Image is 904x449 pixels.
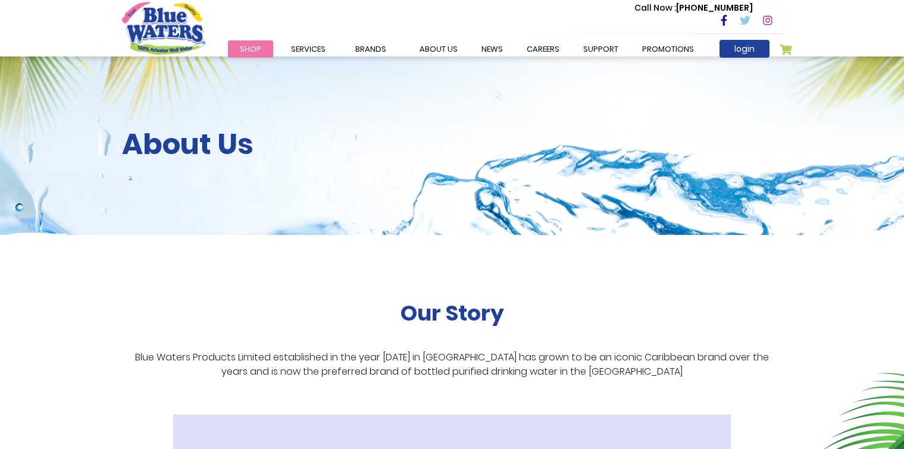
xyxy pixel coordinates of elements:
[571,40,630,58] a: support
[634,2,753,14] p: [PHONE_NUMBER]
[122,350,783,379] p: Blue Waters Products Limited established in the year [DATE] in [GEOGRAPHIC_DATA] has grown to be ...
[355,43,386,55] span: Brands
[408,40,470,58] a: about us
[122,127,783,162] h2: About Us
[279,40,337,58] a: Services
[630,40,706,58] a: Promotions
[240,43,261,55] span: Shop
[343,40,398,58] a: Brands
[291,43,326,55] span: Services
[515,40,571,58] a: careers
[634,2,676,14] span: Call Now :
[401,300,504,326] h2: Our Story
[720,40,770,58] a: login
[122,2,205,54] a: store logo
[470,40,515,58] a: News
[228,40,273,58] a: Shop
